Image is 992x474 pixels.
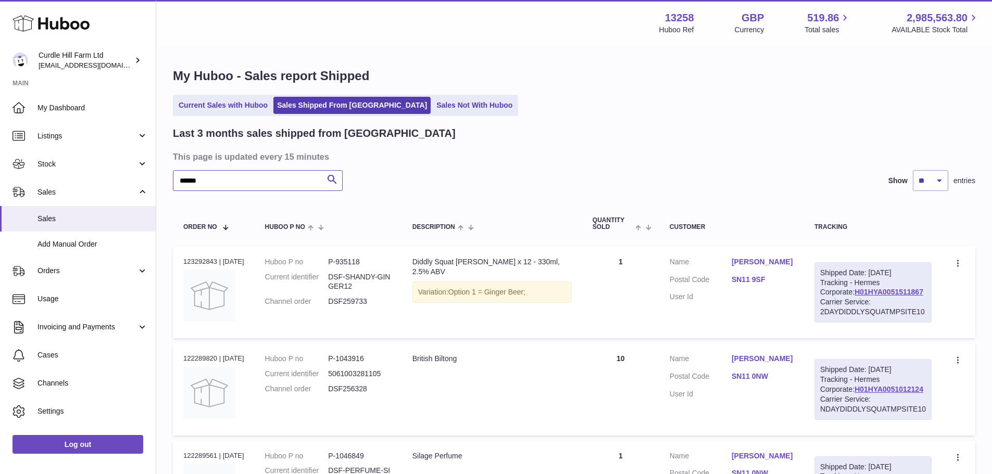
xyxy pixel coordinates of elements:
[37,214,148,224] span: Sales
[732,275,794,285] a: SN11 9SF
[732,371,794,381] a: SN11 0NW
[891,25,980,35] span: AVAILABLE Stock Total
[183,270,235,322] img: no-photo.jpg
[732,451,794,461] a: [PERSON_NAME]
[735,25,764,35] div: Currency
[593,217,633,230] span: Quantity Sold
[412,224,455,230] span: Description
[820,462,926,472] div: Shipped Date: [DATE]
[328,297,392,306] dd: DSF259733
[670,389,732,399] dt: User Id
[37,239,148,249] span: Add Manual Order
[805,11,851,35] a: 519.86 Total sales
[670,275,732,287] dt: Postal Code
[433,97,516,114] a: Sales Not With Huboo
[183,367,235,419] img: no-photo.jpg
[328,451,392,461] dd: P-1046849
[328,369,392,379] dd: 5061003281105
[37,294,148,304] span: Usage
[820,394,926,414] div: Carrier Service: NDAYDIDDLYSQUATMPSITE10
[732,354,794,364] a: [PERSON_NAME]
[814,262,932,323] div: Tracking - Hermes Corporate:
[37,131,137,141] span: Listings
[742,11,764,25] strong: GBP
[265,257,329,267] dt: Huboo P no
[907,11,968,25] span: 2,985,563.80
[805,25,851,35] span: Total sales
[265,451,329,461] dt: Huboo P no
[820,268,926,278] div: Shipped Date: [DATE]
[37,103,148,113] span: My Dashboard
[37,350,148,360] span: Cases
[265,354,329,364] dt: Huboo P no
[265,369,329,379] dt: Current identifier
[732,257,794,267] a: [PERSON_NAME]
[173,151,973,162] h3: This page is updated every 15 minutes
[183,224,217,230] span: Order No
[265,272,329,292] dt: Current identifier
[820,297,926,317] div: Carrier Service: 2DAYDIDDLYSQUATMPSITE10
[412,451,572,461] div: Silage Perfume
[820,365,926,375] div: Shipped Date: [DATE]
[412,281,572,303] div: Variation:
[12,53,28,68] img: internalAdmin-13258@internal.huboo.com
[37,187,137,197] span: Sales
[670,292,732,302] dt: User Id
[670,257,732,270] dt: Name
[173,68,975,84] h1: My Huboo - Sales report Shipped
[183,257,244,266] div: 123292843 | [DATE]
[582,343,659,435] td: 10
[265,224,305,230] span: Huboo P no
[328,257,392,267] dd: P-935118
[12,435,143,454] a: Log out
[448,288,525,296] span: Option 1 = Ginger Beer;
[265,297,329,306] dt: Channel order
[582,247,659,338] td: 1
[855,288,923,296] a: H01HYA0051511867
[37,378,148,388] span: Channels
[814,224,932,230] div: Tracking
[891,11,980,35] a: 2,985,563.80 AVAILABLE Stock Total
[412,354,572,364] div: British Biltong
[265,384,329,394] dt: Channel order
[670,371,732,384] dt: Postal Code
[37,159,137,169] span: Stock
[328,272,392,292] dd: DSF-SHANDY-GINGER12
[665,11,694,25] strong: 13258
[888,176,908,186] label: Show
[670,451,732,464] dt: Name
[953,176,975,186] span: entries
[412,257,572,277] div: Diddly Squat [PERSON_NAME] x 12 - 330ml, 2.5% ABV
[37,406,148,416] span: Settings
[183,451,244,460] div: 122289561 | [DATE]
[814,359,932,419] div: Tracking - Hermes Corporate:
[670,354,732,366] dt: Name
[183,354,244,363] div: 122289820 | [DATE]
[328,384,392,394] dd: DSF256328
[807,11,839,25] span: 519.86
[659,25,694,35] div: Huboo Ref
[175,97,271,114] a: Current Sales with Huboo
[328,354,392,364] dd: P-1043916
[173,126,456,140] h2: Last 3 months sales shipped from [GEOGRAPHIC_DATA]
[37,322,137,332] span: Invoicing and Payments
[39,50,132,70] div: Curdle Hill Farm Ltd
[670,224,794,230] div: Customer
[39,61,153,69] span: [EMAIL_ADDRESS][DOMAIN_NAME]
[273,97,431,114] a: Sales Shipped From [GEOGRAPHIC_DATA]
[37,266,137,276] span: Orders
[855,385,923,393] a: H01HYA0051012124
